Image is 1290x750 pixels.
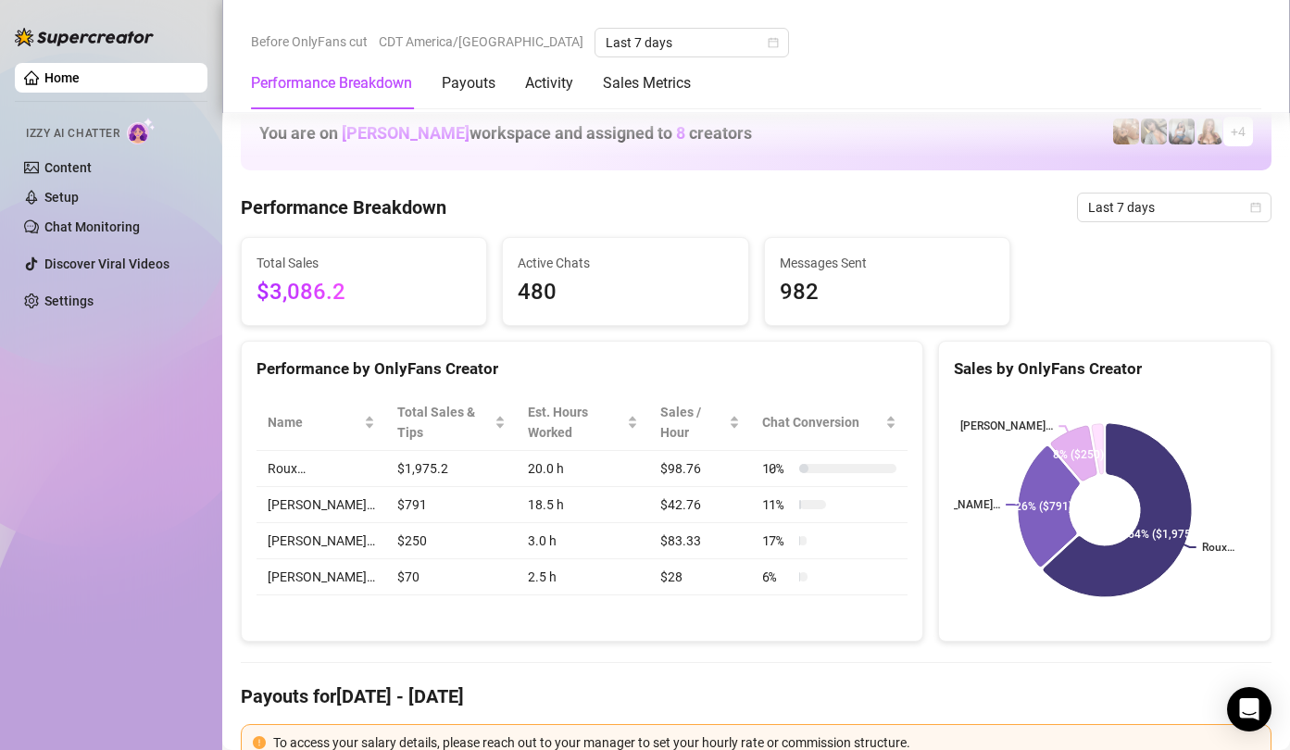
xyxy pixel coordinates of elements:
img: Roux [1196,119,1222,144]
a: Chat Monitoring [44,219,140,234]
a: Home [44,70,80,85]
text: [PERSON_NAME]… [908,498,1000,511]
span: 17 % [762,531,792,551]
td: $83.33 [649,523,751,559]
td: $98.76 [649,451,751,487]
span: 10 % [762,458,792,479]
td: $250 [386,523,517,559]
div: Open Intercom Messenger [1227,687,1271,731]
img: ANDREA [1169,119,1195,144]
h4: Payouts for [DATE] - [DATE] [241,683,1271,709]
div: Performance Breakdown [251,72,412,94]
a: Setup [44,190,79,205]
th: Chat Conversion [751,394,908,451]
img: AI Chatter [127,118,156,144]
img: Roux️‍ [1113,119,1139,144]
span: + 4 [1231,121,1246,142]
span: [PERSON_NAME] [342,123,470,143]
span: Messages Sent [780,253,995,273]
span: Izzy AI Chatter [26,125,119,143]
td: 3.0 h [517,523,649,559]
span: calendar [768,37,779,48]
th: Total Sales & Tips [386,394,517,451]
span: Chat Conversion [762,412,882,432]
img: logo-BBDzfeDw.svg [15,28,154,46]
a: Settings [44,294,94,308]
span: Last 7 days [1088,194,1260,221]
div: Performance by OnlyFans Creator [257,356,908,381]
td: $791 [386,487,517,523]
h1: You are on workspace and assigned to creators [259,123,752,144]
span: 11 % [762,494,792,515]
div: Est. Hours Worked [528,402,623,443]
span: Total Sales & Tips [397,402,491,443]
span: 480 [518,275,733,310]
td: Roux️‍… [257,451,386,487]
span: Sales / Hour [660,402,725,443]
div: Activity [525,72,573,94]
td: $70 [386,559,517,595]
td: [PERSON_NAME]… [257,523,386,559]
span: Total Sales [257,253,471,273]
div: Sales by OnlyFans Creator [954,356,1256,381]
td: 18.5 h [517,487,649,523]
a: Content [44,160,92,175]
td: [PERSON_NAME]… [257,559,386,595]
span: Active Chats [518,253,733,273]
div: Payouts [442,72,495,94]
span: 8 [676,123,685,143]
span: Last 7 days [606,29,778,56]
th: Sales / Hour [649,394,751,451]
text: Roux️‍… [1202,541,1234,554]
td: $42.76 [649,487,751,523]
img: Raven [1141,119,1167,144]
span: 6 % [762,567,792,587]
td: 2.5 h [517,559,649,595]
span: CDT America/[GEOGRAPHIC_DATA] [379,28,583,56]
span: calendar [1250,202,1261,213]
td: 20.0 h [517,451,649,487]
a: Discover Viral Videos [44,256,169,271]
span: Before OnlyFans cut [251,28,368,56]
td: $1,975.2 [386,451,517,487]
span: 982 [780,275,995,310]
td: $28 [649,559,751,595]
span: $3,086.2 [257,275,471,310]
th: Name [257,394,386,451]
span: exclamation-circle [253,736,266,749]
td: [PERSON_NAME]… [257,487,386,523]
h4: Performance Breakdown [241,194,446,220]
div: Sales Metrics [603,72,691,94]
text: [PERSON_NAME]… [960,420,1053,433]
span: Name [268,412,360,432]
